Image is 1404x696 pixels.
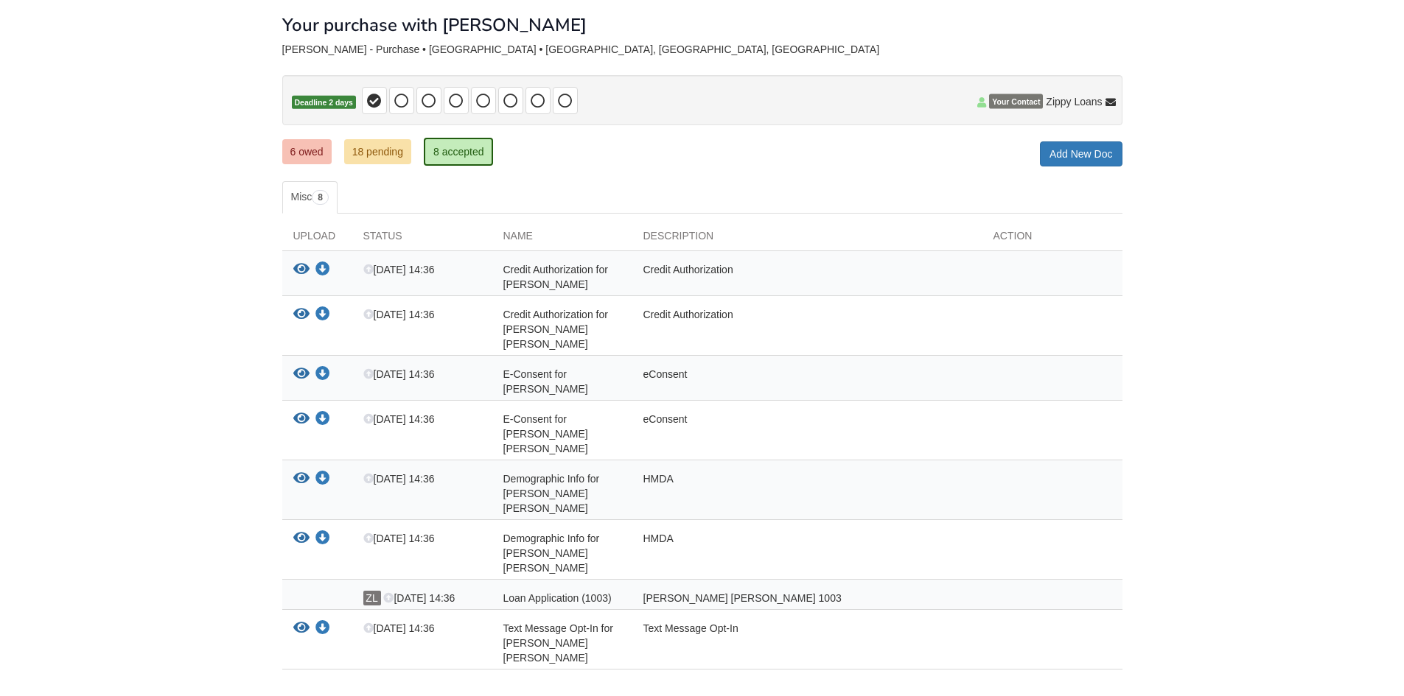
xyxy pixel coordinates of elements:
[352,228,492,250] div: Status
[632,591,982,605] div: [PERSON_NAME] [PERSON_NAME] 1003
[632,367,982,396] div: eConsent
[293,531,310,546] button: View Demographic Info for Fabiola Evangelina Lopez Franco
[503,473,600,514] span: Demographic Info for [PERSON_NAME] [PERSON_NAME]
[632,412,982,456] div: eConsent
[383,592,455,604] span: [DATE] 14:36
[989,94,1043,109] span: Your Contact
[1040,141,1122,166] a: Add New Doc
[363,368,435,380] span: [DATE] 14:36
[503,264,608,290] span: Credit Authorization for [PERSON_NAME]
[315,623,330,635] a: Download Text Message Opt-In for Fabiola Evangelina Lopez Franco
[503,309,608,350] span: Credit Authorization for [PERSON_NAME] [PERSON_NAME]
[315,414,330,426] a: Download E-Consent for Fabiola Lopez Franco
[282,43,1122,56] div: [PERSON_NAME] - Purchase • [GEOGRAPHIC_DATA] • [GEOGRAPHIC_DATA], [GEOGRAPHIC_DATA], [GEOGRAPHIC_...
[363,309,435,320] span: [DATE] 14:36
[632,228,982,250] div: Description
[282,139,332,164] a: 6 owed
[315,264,330,276] a: Download Credit Authorization for Jacob Serres
[982,228,1122,250] div: Action
[632,262,982,292] div: Credit Authorization
[1046,94,1102,109] span: Zippy Loans
[312,190,329,205] span: 8
[315,309,330,321] a: Download Credit Authorization for Fabiola Lopez Franco
[315,369,330,381] a: Download E-Consent for Jacob Serres
[363,264,435,275] span: [DATE] 14:36
[292,96,356,110] span: Deadline 2 days
[632,307,982,351] div: Credit Authorization
[503,368,588,395] span: E-Consent for [PERSON_NAME]
[293,367,310,382] button: View E-Consent for Jacob Serres
[503,592,612,604] span: Loan Application (1003)
[503,532,600,574] span: Demographic Info for [PERSON_NAME] [PERSON_NAME]
[632,471,982,516] div: HMDA
[315,533,330,545] a: Download Demographic Info for Fabiola Evangelina Lopez Franco
[293,262,310,278] button: View Credit Authorization for Jacob Serres
[363,473,435,485] span: [DATE] 14:36
[344,139,411,164] a: 18 pending
[363,532,435,544] span: [DATE] 14:36
[632,531,982,575] div: HMDA
[282,15,587,35] h1: Your purchase with [PERSON_NAME]
[293,412,310,427] button: View E-Consent for Fabiola Lopez Franco
[424,138,494,166] a: 8 accepted
[492,228,632,250] div: Name
[282,228,352,250] div: Upload
[503,413,588,454] span: E-Consent for [PERSON_NAME] [PERSON_NAME]
[315,474,330,485] a: Download Demographic Info for Jacob Joseph Serres
[503,622,613,664] span: Text Message Opt-In for [PERSON_NAME] [PERSON_NAME]
[293,471,310,487] button: View Demographic Info for Jacob Joseph Serres
[282,181,338,214] a: Misc
[293,307,310,323] button: View Credit Authorization for Fabiola Lopez Franco
[363,591,381,605] span: ZL
[293,621,310,636] button: View Text Message Opt-In for Fabiola Evangelina Lopez Franco
[632,621,982,665] div: Text Message Opt-In
[363,413,435,425] span: [DATE] 14:36
[363,622,435,634] span: [DATE] 14:36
